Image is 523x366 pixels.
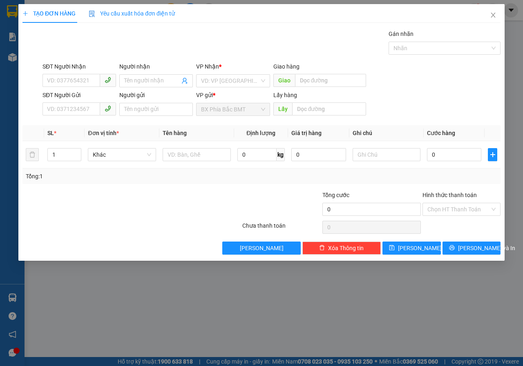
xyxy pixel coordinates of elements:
[291,130,322,136] span: Giá trị hàng
[240,244,284,253] span: [PERSON_NAME]
[488,151,497,158] span: plus
[273,74,295,87] span: Giao
[246,130,275,136] span: Định lượng
[201,103,265,115] span: BX Phía Bắc BMT
[449,245,454,251] span: printer
[389,31,413,37] label: Gán nhãn
[319,245,325,251] span: delete
[427,130,455,136] span: Cước hàng
[42,91,116,100] div: SĐT Người Gửi
[488,148,497,161] button: plus
[89,10,175,17] span: Yêu cầu xuất hóa đơn điện tử
[163,130,187,136] span: Tên hàng
[241,221,322,235] div: Chưa thanh toán
[47,130,54,136] span: SL
[273,102,292,115] span: Lấy
[163,148,231,161] input: VD: Bàn, Ghế
[482,4,505,27] button: Close
[26,172,203,181] div: Tổng: 1
[292,102,366,115] input: Dọc đường
[22,10,76,17] span: TẠO ĐƠN HÀNG
[119,91,193,100] div: Người gửi
[196,63,219,70] span: VP Nhận
[295,74,366,87] input: Dọc đường
[222,242,301,255] button: [PERSON_NAME]
[93,149,151,161] span: Khác
[277,148,285,161] span: kg
[490,12,496,18] span: close
[196,91,270,100] div: VP gửi
[382,242,441,255] button: save[PERSON_NAME]
[398,244,442,253] span: [PERSON_NAME]
[442,242,501,255] button: printer[PERSON_NAME] và In
[389,245,395,251] span: save
[273,63,299,70] span: Giao hàng
[458,244,515,253] span: [PERSON_NAME] và In
[291,148,346,161] input: 0
[422,192,476,198] label: Hình thức thanh toán
[105,77,111,83] span: phone
[273,92,297,98] span: Lấy hàng
[89,11,95,17] img: icon
[352,148,420,161] input: Ghi Chú
[105,105,111,112] span: phone
[26,148,39,161] button: delete
[328,244,364,253] span: Xóa Thông tin
[349,125,424,141] th: Ghi chú
[88,130,118,136] span: Đơn vị tính
[181,78,188,84] span: user-add
[22,11,28,16] span: plus
[302,242,381,255] button: deleteXóa Thông tin
[322,192,349,198] span: Tổng cước
[42,62,116,71] div: SĐT Người Nhận
[119,62,193,71] div: Người nhận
